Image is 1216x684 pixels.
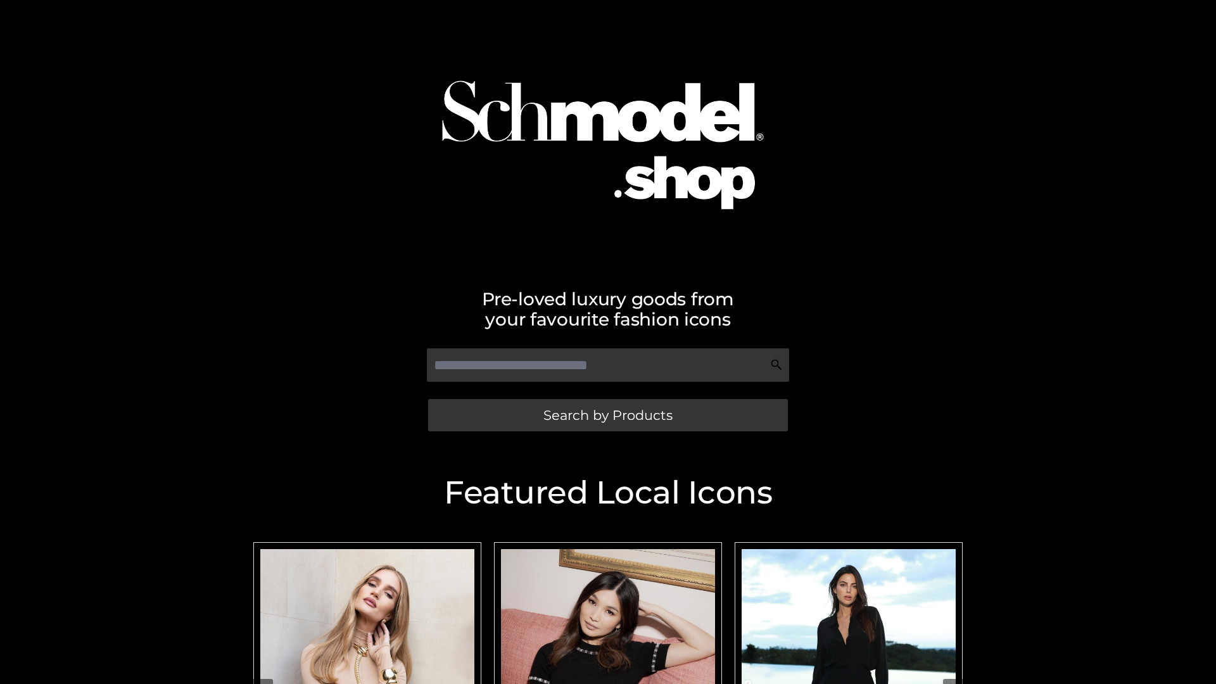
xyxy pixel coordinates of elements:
h2: Featured Local Icons​ [247,477,969,509]
img: Search Icon [770,358,783,371]
a: Search by Products [428,399,788,431]
span: Search by Products [543,408,673,422]
h2: Pre-loved luxury goods from your favourite fashion icons [247,289,969,329]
